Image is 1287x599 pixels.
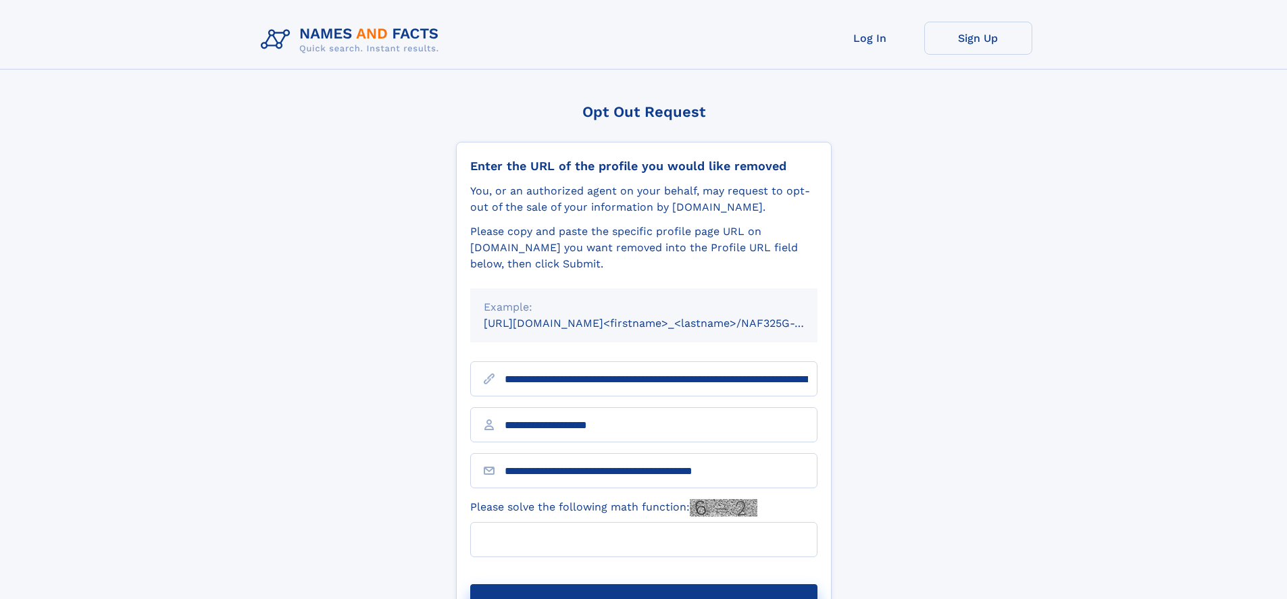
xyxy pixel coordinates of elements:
[816,22,924,55] a: Log In
[255,22,450,58] img: Logo Names and Facts
[924,22,1032,55] a: Sign Up
[484,317,843,330] small: [URL][DOMAIN_NAME]<firstname>_<lastname>/NAF325G-xxxxxxxx
[456,103,832,120] div: Opt Out Request
[470,224,817,272] div: Please copy and paste the specific profile page URL on [DOMAIN_NAME] you want removed into the Pr...
[470,499,757,517] label: Please solve the following math function:
[484,299,804,315] div: Example:
[470,159,817,174] div: Enter the URL of the profile you would like removed
[470,183,817,215] div: You, or an authorized agent on your behalf, may request to opt-out of the sale of your informatio...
